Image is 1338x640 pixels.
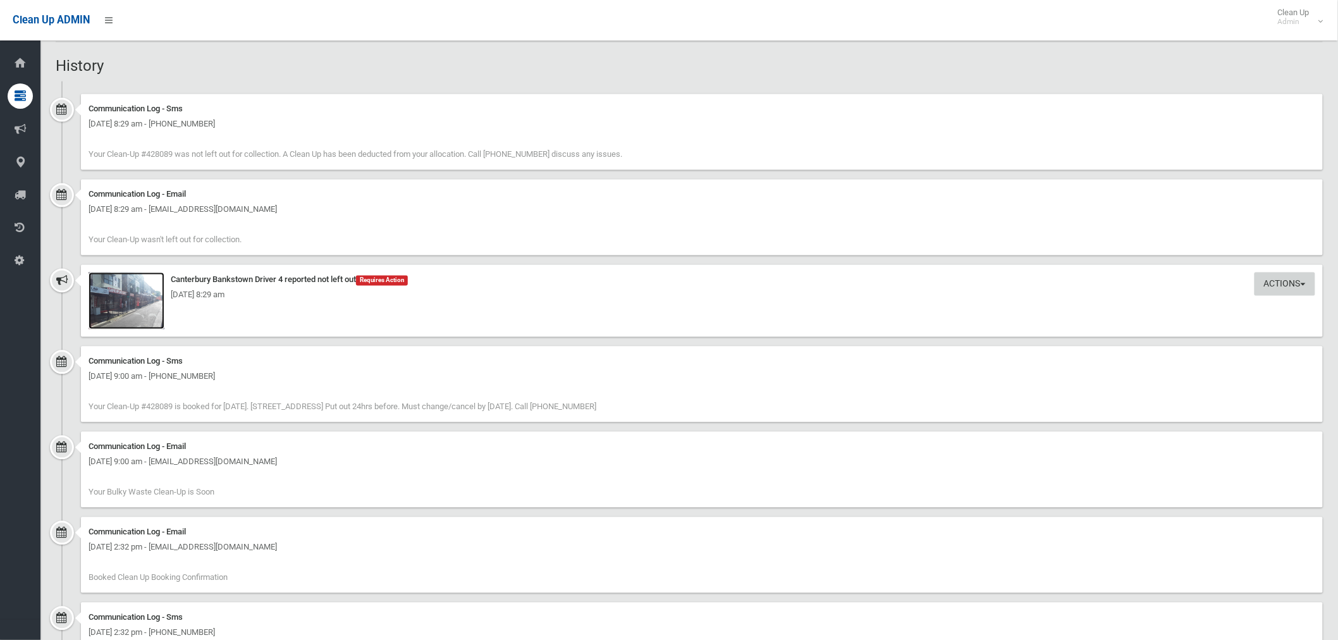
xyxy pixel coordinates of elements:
span: Your Clean-Up #428089 was not left out for collection. A Clean Up has been deducted from your all... [89,150,622,159]
div: [DATE] 8:29 am [89,288,1315,303]
div: Communication Log - Email [89,187,1315,202]
div: Communication Log - Sms [89,102,1315,117]
img: 2025-10-0108.29.08321446526087136314.jpg [89,273,164,329]
h2: History [56,58,1323,74]
div: [DATE] 9:00 am - [EMAIL_ADDRESS][DOMAIN_NAME] [89,455,1315,470]
div: [DATE] 9:00 am - [PHONE_NUMBER] [89,369,1315,385]
span: Booked Clean Up Booking Confirmation [89,573,228,582]
span: Your Bulky Waste Clean-Up is Soon [89,488,214,497]
div: Canterbury Bankstown Driver 4 reported not left out [89,273,1315,288]
div: [DATE] 2:32 pm - [EMAIL_ADDRESS][DOMAIN_NAME] [89,540,1315,555]
div: Communication Log - Sms [89,610,1315,625]
div: [DATE] 8:29 am - [EMAIL_ADDRESS][DOMAIN_NAME] [89,202,1315,218]
div: Communication Log - Sms [89,354,1315,369]
span: Requires Action [356,276,408,286]
div: Communication Log - Email [89,525,1315,540]
small: Admin [1278,17,1310,27]
button: Actions [1255,273,1315,296]
span: Your Clean-Up #428089 is booked for [DATE]. [STREET_ADDRESS] Put out 24hrs before. Must change/ca... [89,402,596,412]
span: Your Clean-Up wasn't left out for collection. [89,235,242,245]
div: [DATE] 8:29 am - [PHONE_NUMBER] [89,117,1315,132]
span: Clean Up [1272,8,1322,27]
span: Clean Up ADMIN [13,14,90,26]
div: Communication Log - Email [89,440,1315,455]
